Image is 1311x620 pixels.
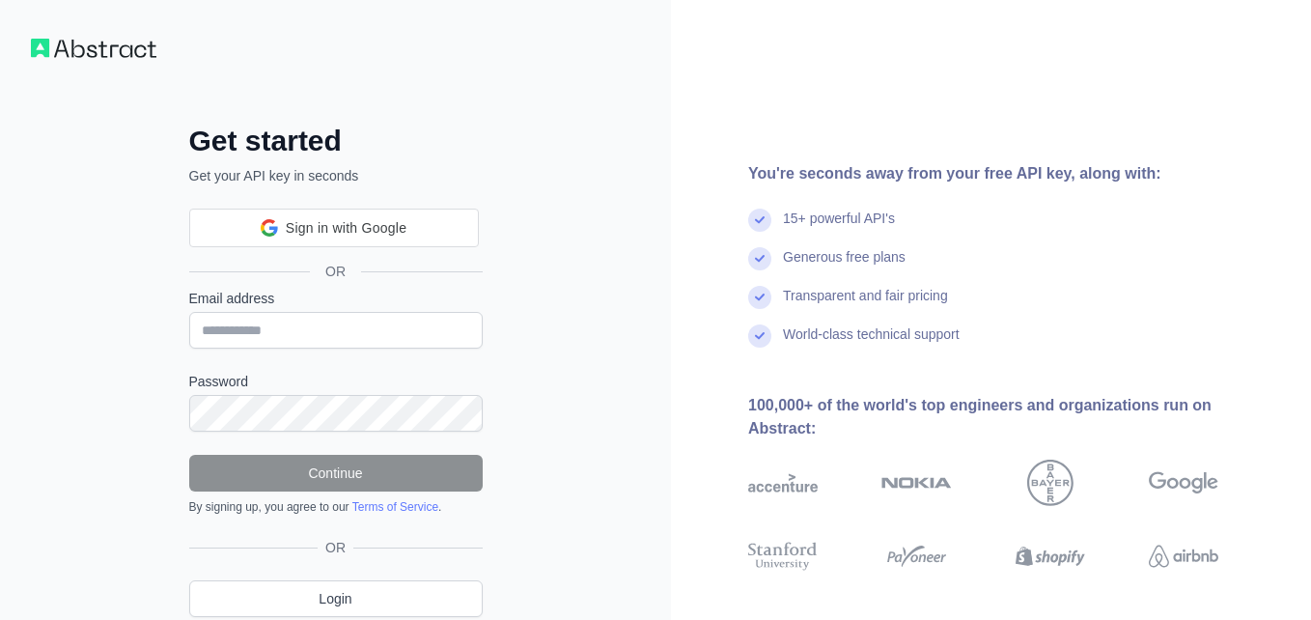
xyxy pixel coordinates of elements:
[189,166,483,185] p: Get your API key in seconds
[783,209,895,247] div: 15+ powerful API's
[1016,539,1085,574] img: shopify
[748,394,1280,440] div: 100,000+ of the world's top engineers and organizations run on Abstract:
[189,372,483,391] label: Password
[286,218,406,239] span: Sign in with Google
[189,209,479,247] div: Sign in with Google
[189,580,483,617] a: Login
[1149,539,1218,574] img: airbnb
[189,455,483,492] button: Continue
[1149,460,1218,506] img: google
[748,247,771,270] img: check mark
[189,499,483,515] div: By signing up, you agree to our .
[748,209,771,232] img: check mark
[881,539,951,574] img: payoneer
[310,262,361,281] span: OR
[783,286,948,324] div: Transparent and fair pricing
[748,539,818,574] img: stanford university
[748,324,771,348] img: check mark
[1027,460,1074,506] img: bayer
[352,500,438,514] a: Terms of Service
[748,162,1280,185] div: You're seconds away from your free API key, along with:
[748,460,818,506] img: accenture
[748,286,771,309] img: check mark
[783,247,906,286] div: Generous free plans
[783,324,960,363] div: World-class technical support
[318,538,353,557] span: OR
[31,39,156,58] img: Workflow
[189,124,483,158] h2: Get started
[881,460,951,506] img: nokia
[189,289,483,308] label: Email address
